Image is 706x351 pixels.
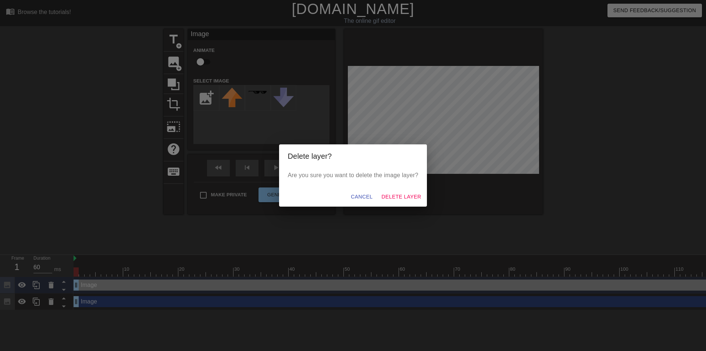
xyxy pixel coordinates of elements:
[381,192,421,201] span: Delete Layer
[378,190,424,204] button: Delete Layer
[351,192,372,201] span: Cancel
[288,150,418,162] h2: Delete layer?
[348,190,375,204] button: Cancel
[288,171,418,180] p: Are you sure you want to delete the image layer?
